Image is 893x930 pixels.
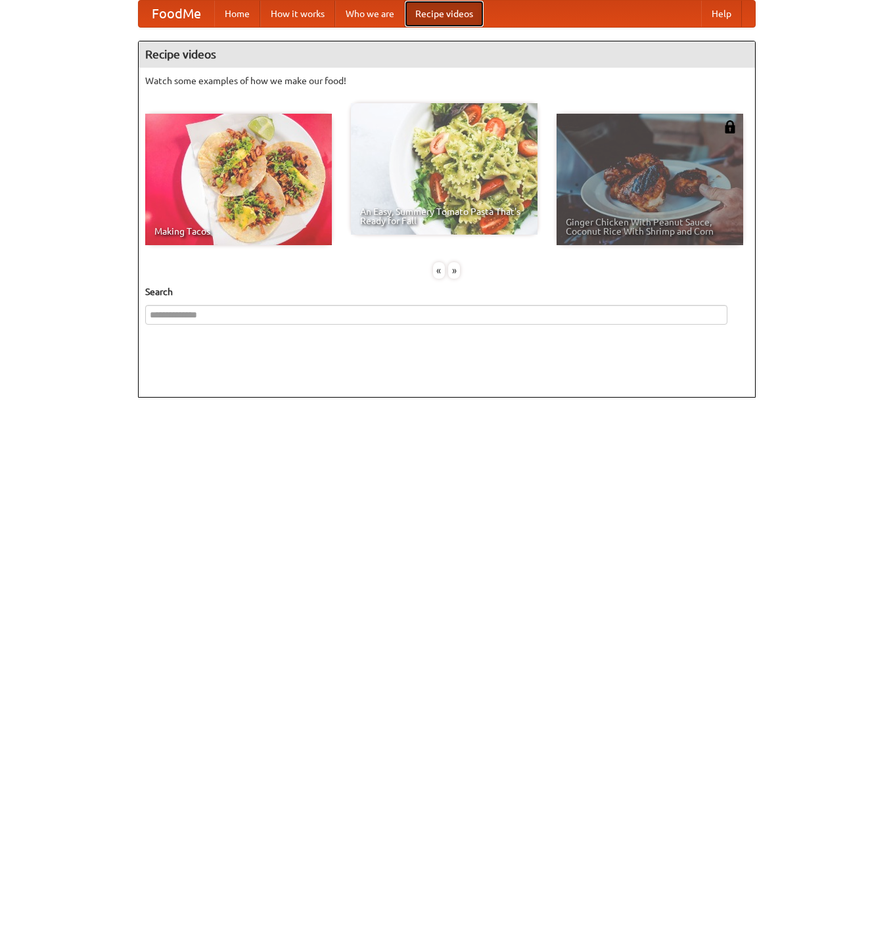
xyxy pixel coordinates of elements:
div: « [433,262,445,279]
span: Making Tacos [154,227,323,236]
a: An Easy, Summery Tomato Pasta That's Ready for Fall [351,103,538,235]
p: Watch some examples of how we make our food! [145,74,748,87]
h4: Recipe videos [139,41,755,68]
div: » [448,262,460,279]
a: Making Tacos [145,114,332,245]
a: Recipe videos [405,1,484,27]
a: Home [214,1,260,27]
span: An Easy, Summery Tomato Pasta That's Ready for Fall [360,207,528,225]
a: Help [701,1,742,27]
img: 483408.png [723,120,737,133]
h5: Search [145,285,748,298]
a: FoodMe [139,1,214,27]
a: How it works [260,1,335,27]
a: Who we are [335,1,405,27]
